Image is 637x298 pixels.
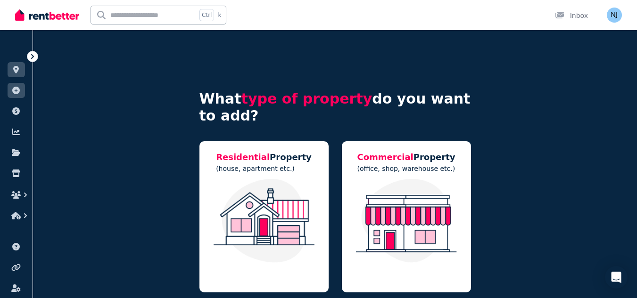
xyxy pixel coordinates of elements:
img: RentBetter [15,8,79,22]
div: Inbox [555,11,588,20]
h5: Property [357,151,455,164]
div: Open Intercom Messenger [605,266,628,289]
h5: Property [216,151,312,164]
p: (house, apartment etc.) [216,164,312,173]
img: Commercial Property [351,179,462,263]
span: Commercial [357,152,413,162]
h4: What do you want to add? [199,90,471,124]
span: k [218,11,221,19]
img: Residential Property [209,179,319,263]
img: Nazia Judkins [607,8,622,23]
p: (office, shop, warehouse etc.) [357,164,455,173]
span: type of property [241,90,372,107]
span: Ctrl [199,9,214,21]
span: Residential [216,152,270,162]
